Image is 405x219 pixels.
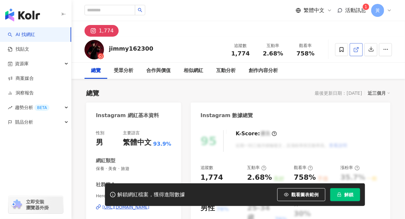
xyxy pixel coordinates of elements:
[86,89,99,98] div: 總覽
[344,192,353,197] span: 解鎖
[247,173,272,183] div: 2.68%
[294,165,313,171] div: 觀看率
[8,90,34,96] a: 洞察報告
[8,196,63,213] a: chrome extension立即安裝 瀏覽器外掛
[341,165,360,171] div: 漲粉率
[85,25,119,37] button: 1,774
[34,104,49,111] div: BETA
[8,75,34,82] a: 商案媒合
[8,105,12,110] span: rise
[315,91,362,96] div: 最後更新日期：[DATE]
[201,112,253,119] div: Instagram 數據總覽
[304,7,324,14] span: 繁體中文
[247,165,267,171] div: 互動率
[330,188,360,201] button: 解鎖
[99,26,114,35] div: 1,774
[291,192,319,197] span: 觀看圖表範例
[109,44,153,53] div: jimmy162300
[96,204,171,210] a: [URL][DOMAIN_NAME]
[96,181,115,188] div: 社群簡介
[8,31,35,38] a: searchAI 找網紅
[85,40,104,59] img: KOL Avatar
[138,8,142,12] span: search
[201,173,223,183] div: 1,774
[236,130,277,137] div: K-Score :
[10,200,23,210] img: chrome extension
[201,203,215,213] div: 男性
[263,50,283,57] span: 2.68%
[96,166,171,172] span: 保養 · 美食 · 旅遊
[184,67,203,75] div: 相似網紅
[228,43,253,49] div: 追蹤數
[216,67,236,75] div: 互動分析
[123,130,140,136] div: 主要語言
[375,7,380,14] span: 黃
[5,8,40,21] img: logo
[26,199,49,211] span: 立即安裝 瀏覽器外掛
[345,7,366,13] span: 活動訊息
[114,67,133,75] div: 受眾分析
[15,56,29,71] span: 資源庫
[123,138,151,148] div: 繁體中文
[96,130,104,136] div: 性別
[368,89,390,97] div: 近三個月
[277,188,325,201] button: 觀看圖表範例
[261,43,285,49] div: 互動率
[96,157,115,164] div: 網紅類型
[91,67,101,75] div: 總覽
[153,140,171,148] span: 93.9%
[231,50,250,57] span: 1,774
[363,4,369,10] sup: 1
[146,67,171,75] div: 合作與價值
[365,5,367,9] span: 1
[15,115,33,129] span: 競品分析
[201,165,213,171] div: 追蹤數
[249,67,278,75] div: 創作內容分析
[8,46,29,53] a: 找貼文
[117,191,185,198] div: 解鎖網紅檔案，獲得進階數據
[294,173,316,183] div: 758%
[337,192,342,197] span: lock
[293,43,318,49] div: 觀看率
[296,50,315,57] span: 758%
[96,138,103,148] div: 男
[96,112,159,119] div: Instagram 網紅基本資料
[102,204,150,210] div: [URL][DOMAIN_NAME]
[15,100,49,115] span: 趨勢分析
